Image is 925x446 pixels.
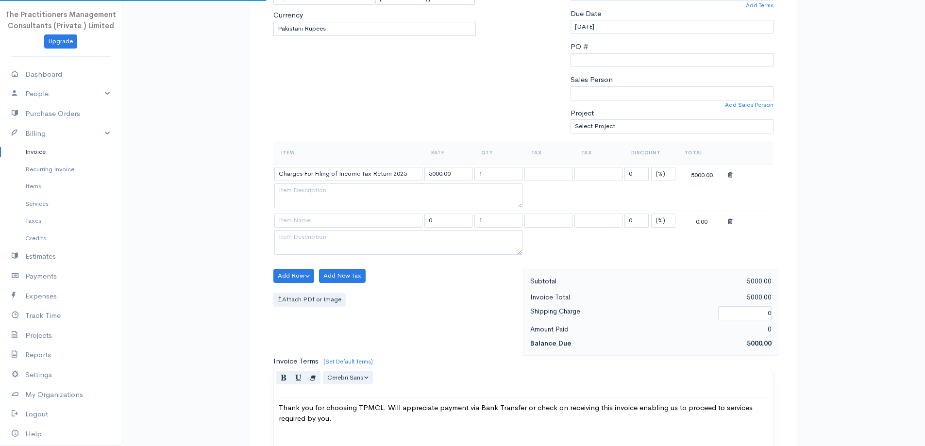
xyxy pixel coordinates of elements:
span: Thank you for choosing TPMCL. Will appreciate payment via Bank Transfer or check on receiving thi... [279,403,753,423]
a: Add Terms [746,1,774,10]
div: 0 [651,323,776,335]
button: Remove Font Style (CTRL+\) [305,371,320,385]
button: Add New Tax [319,269,366,283]
th: Total [677,141,727,164]
label: Project [571,108,594,119]
label: PO # [571,41,589,52]
div: 0.00 [678,215,726,227]
div: 5000.00 [651,291,776,303]
th: Rate [423,141,473,164]
label: Invoice Terms [273,356,319,367]
span: Cerebri Sans [327,373,363,381]
th: Tax [573,141,623,164]
button: Bold (CTRL+B) [276,371,291,385]
input: Item Name [274,167,422,181]
strong: Balance Due [530,339,572,347]
input: Item Name [274,214,422,228]
button: Font Family [323,371,373,385]
input: dd-mm-yyyy [571,20,774,34]
button: Add Row [273,269,315,283]
div: 5000.00 [678,168,726,180]
label: Sales Person [571,74,613,85]
label: Attach PDf or Image [273,293,346,307]
div: Shipping Charge [525,305,714,321]
th: Item [273,141,423,164]
button: Underline (CTRL+U) [291,371,306,385]
div: Subtotal [525,275,651,287]
div: 5000.00 [651,275,776,287]
th: Qty [473,141,523,164]
div: Invoice Total [525,291,651,303]
label: Due Date [571,8,601,19]
th: Tax [523,141,573,164]
th: Discount [623,141,677,164]
a: Upgrade [44,34,77,49]
span: The Practitioners Management Consultants (Private ) Limited [5,10,116,30]
span: 5000.00 [747,339,772,347]
a: (Set Default Terms) [323,358,373,365]
label: Currency [273,10,303,21]
a: Add Sales Person [725,100,774,109]
div: Amount Paid [525,323,651,335]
